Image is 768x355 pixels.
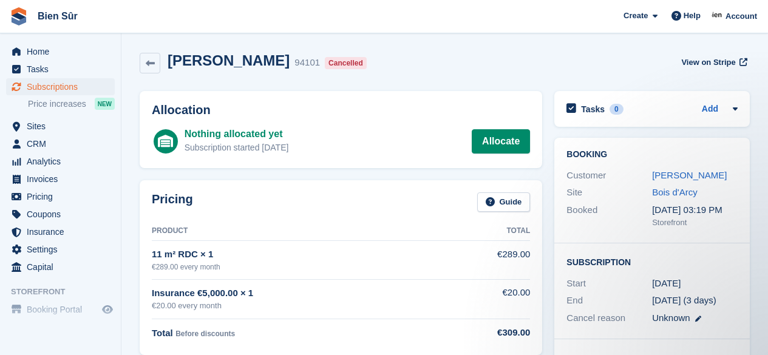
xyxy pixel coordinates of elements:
a: Guide [477,192,531,212]
span: Home [27,43,100,60]
h2: Pricing [152,192,193,212]
span: Booking Portal [27,301,100,318]
div: 11 m² RDC × 1 [152,248,438,262]
span: Sites [27,118,100,135]
h2: Tasks [581,104,605,115]
span: View on Stripe [681,56,735,69]
a: menu [6,259,115,276]
div: Insurance €5,000.00 × 1 [152,286,438,300]
span: Subscriptions [27,78,100,95]
h2: Allocation [152,103,530,117]
h2: Booking [566,150,738,160]
div: 0 [610,104,624,115]
span: Capital [27,259,100,276]
h2: Subscription [566,255,738,268]
span: Create [624,10,648,22]
a: menu [6,301,115,318]
span: Insurance [27,223,100,240]
a: Allocate [472,129,530,154]
span: Storefront [11,286,121,298]
div: End [566,294,652,308]
a: menu [6,241,115,258]
div: Start [566,277,652,291]
div: 94101 [294,56,320,70]
span: Pricing [27,188,100,205]
span: Price increases [28,98,86,110]
span: Analytics [27,153,100,170]
div: Storefront [652,217,738,229]
a: View on Stripe [676,52,750,72]
span: Total [152,328,173,338]
div: Cancel reason [566,311,652,325]
span: Settings [27,241,100,258]
span: CRM [27,135,100,152]
span: Invoices [27,171,100,188]
th: Total [438,221,531,241]
div: Nothing allocated yet [185,127,289,141]
a: menu [6,206,115,223]
div: €289.00 every month [152,262,438,272]
td: €20.00 [438,279,531,319]
div: Booked [566,203,652,229]
span: Help [684,10,701,22]
a: menu [6,188,115,205]
th: Product [152,221,438,241]
div: €20.00 every month [152,300,438,312]
span: [DATE] (3 days) [652,295,716,305]
span: Coupons [27,206,100,223]
div: Subscription started [DATE] [185,141,289,154]
div: Cancelled [325,57,367,69]
span: Unknown [652,313,690,323]
div: NEW [95,98,115,110]
img: Asmaa Habri [712,10,724,22]
a: Bien Sûr [33,6,83,26]
div: Site [566,186,652,200]
a: menu [6,223,115,240]
a: Add [702,103,718,117]
a: [PERSON_NAME] [652,170,727,180]
a: menu [6,78,115,95]
div: [DATE] 03:19 PM [652,203,738,217]
td: €289.00 [438,241,531,279]
time: 2025-07-25 22:00:00 UTC [652,277,681,291]
span: Before discounts [175,330,235,338]
div: €309.00 [438,326,531,340]
div: Customer [566,169,652,183]
span: Tasks [27,61,100,78]
a: Preview store [100,302,115,317]
a: menu [6,171,115,188]
a: menu [6,118,115,135]
a: Price increases NEW [28,97,115,110]
span: Account [726,10,757,22]
a: menu [6,61,115,78]
a: menu [6,153,115,170]
h2: [PERSON_NAME] [168,52,290,69]
img: stora-icon-8386f47178a22dfd0bd8f6a31ec36ba5ce8667c1dd55bd0f319d3a0aa187defe.svg [10,7,28,25]
a: Bois d'Arcy [652,187,698,197]
a: menu [6,135,115,152]
a: menu [6,43,115,60]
